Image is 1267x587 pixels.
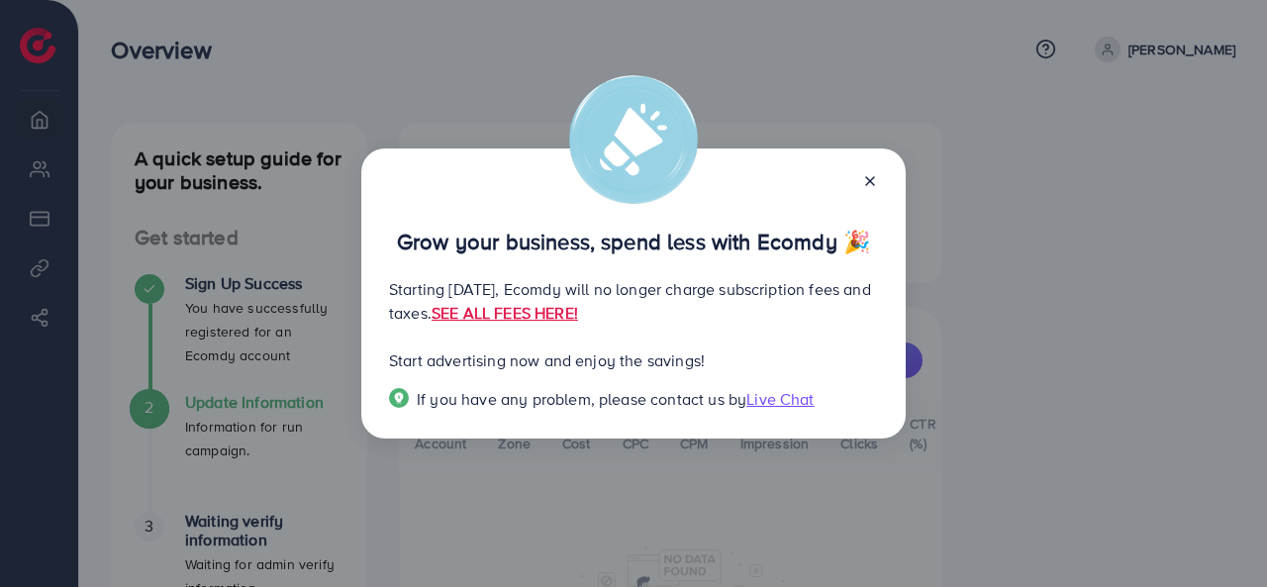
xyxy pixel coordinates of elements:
[389,277,878,325] p: Starting [DATE], Ecomdy will no longer charge subscription fees and taxes.
[569,75,698,204] img: alert
[417,388,746,410] span: If you have any problem, please contact us by
[389,348,878,372] p: Start advertising now and enjoy the savings!
[746,388,814,410] span: Live Chat
[432,302,578,324] a: SEE ALL FEES HERE!
[389,230,878,253] p: Grow your business, spend less with Ecomdy 🎉
[389,388,409,408] img: Popup guide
